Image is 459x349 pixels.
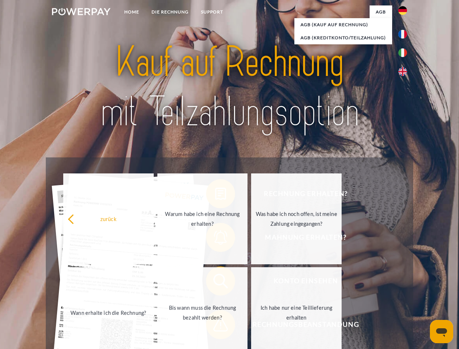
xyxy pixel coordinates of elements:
img: title-powerpay_de.svg [69,35,390,139]
div: zurück [68,214,149,224]
img: fr [398,30,407,39]
div: Warum habe ich eine Rechnung erhalten? [162,209,243,229]
img: logo-powerpay-white.svg [52,8,110,15]
img: it [398,48,407,57]
a: SUPPORT [195,5,229,19]
img: de [398,6,407,15]
a: DIE RECHNUNG [145,5,195,19]
a: Was habe ich noch offen, ist meine Zahlung eingegangen? [251,173,342,264]
div: Ich habe nur eine Teillieferung erhalten [255,303,337,322]
a: AGB (Kreditkonto/Teilzahlung) [294,31,392,44]
div: Bis wann muss die Rechnung bezahlt werden? [162,303,243,322]
img: en [398,67,407,76]
div: Was habe ich noch offen, ist meine Zahlung eingegangen? [255,209,337,229]
a: AGB (Kauf auf Rechnung) [294,18,392,31]
a: agb [370,5,392,19]
a: Home [118,5,145,19]
iframe: Schaltfläche zum Öffnen des Messaging-Fensters [430,320,453,343]
div: Wann erhalte ich die Rechnung? [68,308,149,317]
